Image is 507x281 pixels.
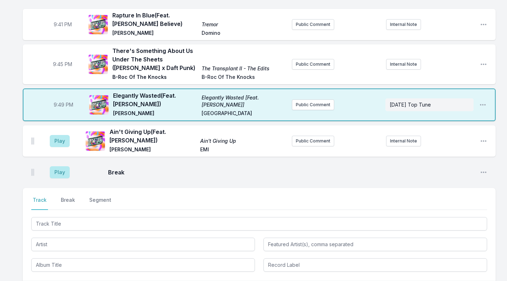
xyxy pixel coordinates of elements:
[112,47,197,72] span: There's Something About Us Under The Sheets ([PERSON_NAME] x Daft Punk)
[110,146,196,155] span: [PERSON_NAME]
[112,11,197,28] span: Rapture In Blue (Feat. [PERSON_NAME] Believe)
[480,21,487,28] button: Open playlist item options
[200,146,287,155] span: EMI
[292,99,334,110] button: Public Comment
[113,110,197,118] span: [PERSON_NAME]
[202,74,287,82] span: B-Roc Of The Knocks
[263,238,487,251] input: Featured Artist(s), comma separated
[113,91,197,108] span: Elegantly Wasted (Feat. [PERSON_NAME])
[292,59,334,70] button: Public Comment
[202,94,286,108] span: Elegantly Wasted [Feat. [PERSON_NAME]]
[263,258,487,272] input: Record Label
[31,196,48,210] button: Track
[480,169,487,176] button: Open playlist item options
[110,128,196,145] span: Ain't Giving Up (Feat. [PERSON_NAME])
[108,168,474,177] span: Break
[480,137,487,145] button: Open playlist item options
[480,61,487,68] button: Open playlist item options
[54,21,72,28] span: Timestamp
[112,29,197,38] span: [PERSON_NAME]
[50,166,70,178] button: Play
[112,74,197,82] span: B-Roc Of The Knocks
[50,135,70,147] button: Play
[31,137,34,145] img: Drag Handle
[31,169,34,176] img: Drag Handle
[202,110,286,118] span: [GEOGRAPHIC_DATA]
[390,102,431,108] span: [DATE] Top Tune
[88,196,113,210] button: Segment
[59,196,76,210] button: Break
[53,61,72,68] span: Timestamp
[89,95,109,115] img: Elegantly Wasted [Feat. Leon Bridges]
[292,19,334,30] button: Public Comment
[88,54,108,74] img: The Transplant II - The Edits
[292,136,334,146] button: Public Comment
[386,136,421,146] button: Internal Note
[386,59,421,70] button: Internal Note
[200,137,287,145] span: Ain't Giving Up
[479,101,486,108] button: Open playlist item options
[31,238,255,251] input: Artist
[54,101,73,108] span: Timestamp
[31,258,255,272] input: Album Title
[202,29,287,38] span: Domino
[85,131,105,151] img: Ain't Giving Up
[88,15,108,34] img: Tremor
[31,217,487,231] input: Track Title
[202,65,287,72] span: The Transplant II - The Edits
[386,19,421,30] button: Internal Note
[202,21,287,28] span: Tremor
